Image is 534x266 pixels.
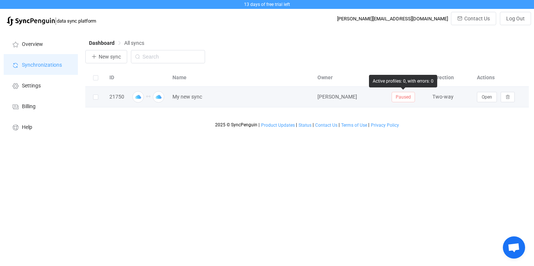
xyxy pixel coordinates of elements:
[429,93,473,101] div: Two-way
[369,75,437,87] div: Active profiles: 0, with errors: 0
[131,50,205,63] input: Search
[57,18,96,24] span: data sync platform
[4,33,78,54] a: Overview
[258,122,260,127] span: |
[477,92,497,102] button: Open
[4,54,78,75] a: Synchronizations
[314,73,388,82] div: Owner
[172,93,202,101] span: My new sync
[392,92,415,102] span: Paused
[106,93,128,101] div: 21750
[315,123,338,128] a: Contact Us
[7,16,96,26] a: |data sync platform
[153,91,164,103] img: icloud.png
[124,40,144,46] span: All syncs
[7,17,55,26] img: syncpenguin.svg
[296,122,297,127] span: |
[89,40,144,46] div: Breadcrumb
[473,73,529,82] div: Actions
[368,122,369,127] span: |
[298,123,312,128] a: Status
[388,73,429,82] div: Status
[22,124,32,130] span: Help
[337,16,448,21] div: [PERSON_NAME][EMAIL_ADDRESS][DOMAIN_NAME]
[482,94,492,100] span: Open
[244,2,290,7] span: 13 days of free trial left
[215,122,257,127] span: 2025 © SyncPenguin
[341,123,367,128] span: Terms of Use
[464,16,490,21] span: Contact Us
[55,16,57,26] span: |
[132,91,144,103] img: icloud.png
[99,54,121,60] span: New sync
[261,123,295,128] a: Product Updates
[22,62,62,68] span: Synchronizations
[313,122,314,127] span: |
[506,16,525,21] span: Log Out
[89,40,115,46] span: Dashboard
[22,41,43,47] span: Overview
[477,94,497,100] a: Open
[22,83,41,89] span: Settings
[370,123,399,128] a: Privacy Policy
[4,96,78,116] a: Billing
[500,12,531,25] button: Log Out
[106,73,128,82] div: ID
[4,116,78,137] a: Help
[371,123,399,128] span: Privacy Policy
[429,73,473,82] div: Direction
[503,236,525,259] div: Open chat
[4,75,78,96] a: Settings
[169,73,314,82] div: Name
[341,123,367,128] a: Terms of Use
[85,50,127,63] button: New sync
[317,94,357,100] span: [PERSON_NAME]
[22,104,36,110] span: Billing
[451,12,496,25] button: Contact Us
[299,123,311,128] span: Status
[339,122,340,127] span: |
